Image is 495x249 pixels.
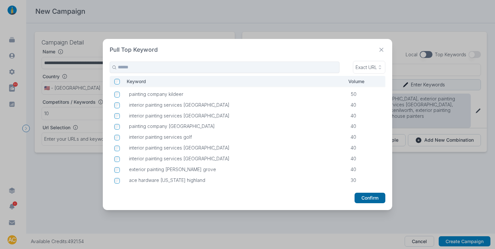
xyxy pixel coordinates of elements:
button: Confirm [355,193,385,203]
span: 50 [351,91,357,97]
p: Volume [348,79,378,84]
span: 40 [351,145,356,151]
p: painting company kildeer [129,91,341,97]
span: 40 [351,113,356,118]
p: interior painting services [GEOGRAPHIC_DATA] [129,102,341,108]
span: 40 [351,102,356,108]
span: 30 [351,177,356,183]
p: Keyword [127,79,338,84]
p: ace hardware [US_STATE] highland [129,177,341,183]
p: exterior painting [PERSON_NAME] grove [129,167,341,172]
span: 40 [351,167,356,172]
p: interior painting services [GEOGRAPHIC_DATA] [129,156,341,162]
h2: Pull Top Keyword [110,46,158,54]
p: interior painting services golf [129,134,341,140]
span: 40 [351,134,356,140]
p: interior painting services [GEOGRAPHIC_DATA] [129,145,341,151]
p: Exact URL [356,64,377,70]
p: interior painting services [GEOGRAPHIC_DATA] [129,113,341,119]
span: 40 [351,156,356,161]
span: 40 [351,123,356,129]
button: Exact URL [353,61,386,74]
p: painting company [GEOGRAPHIC_DATA] [129,123,341,129]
